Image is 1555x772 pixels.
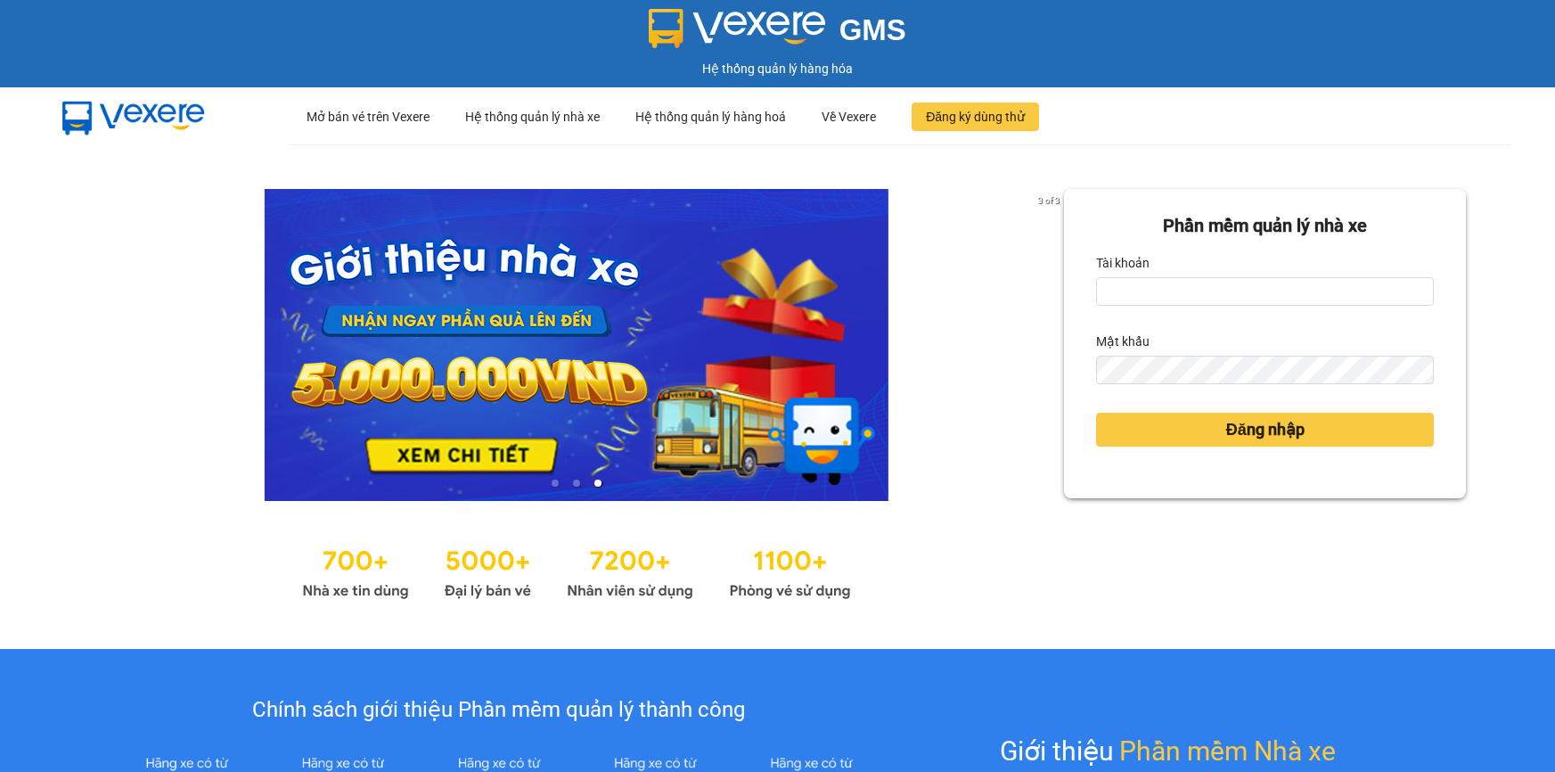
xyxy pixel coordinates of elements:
div: Hệ thống quản lý hàng hoá [635,88,786,145]
div: Chính sách giới thiệu Phần mềm quản lý thành công [109,694,888,727]
label: Mật khẩu [1096,327,1150,356]
button: Đăng ký dùng thử [912,103,1039,131]
button: previous slide / item [89,189,114,501]
button: next slide / item [1039,189,1064,501]
li: slide item 1 [552,480,559,487]
span: Đăng ký dùng thử [926,107,1025,127]
input: Tài khoản [1096,277,1434,306]
p: 3 of 3 [1033,189,1064,212]
li: slide item 3 [594,480,602,487]
div: Hệ thống quản lý hàng hóa [4,59,1551,78]
div: Giới thiệu [1000,730,1336,772]
img: Statistics.png [302,537,851,604]
input: Mật khẩu [1096,356,1434,384]
span: Phần mềm Nhà xe [1119,730,1336,772]
div: Mở bán vé trên Vexere [307,88,430,145]
div: Phần mềm quản lý nhà xe [1096,212,1434,240]
div: Về Vexere [822,88,876,145]
a: GMS [649,27,906,41]
img: mbUUG5Q.png [45,87,223,146]
div: Hệ thống quản lý nhà xe [465,88,600,145]
img: logo 2 [649,9,825,48]
label: Tài khoản [1096,249,1150,277]
span: Đăng nhập [1226,417,1305,442]
li: slide item 2 [573,480,580,487]
span: GMS [839,13,906,46]
button: Đăng nhập [1096,413,1434,447]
